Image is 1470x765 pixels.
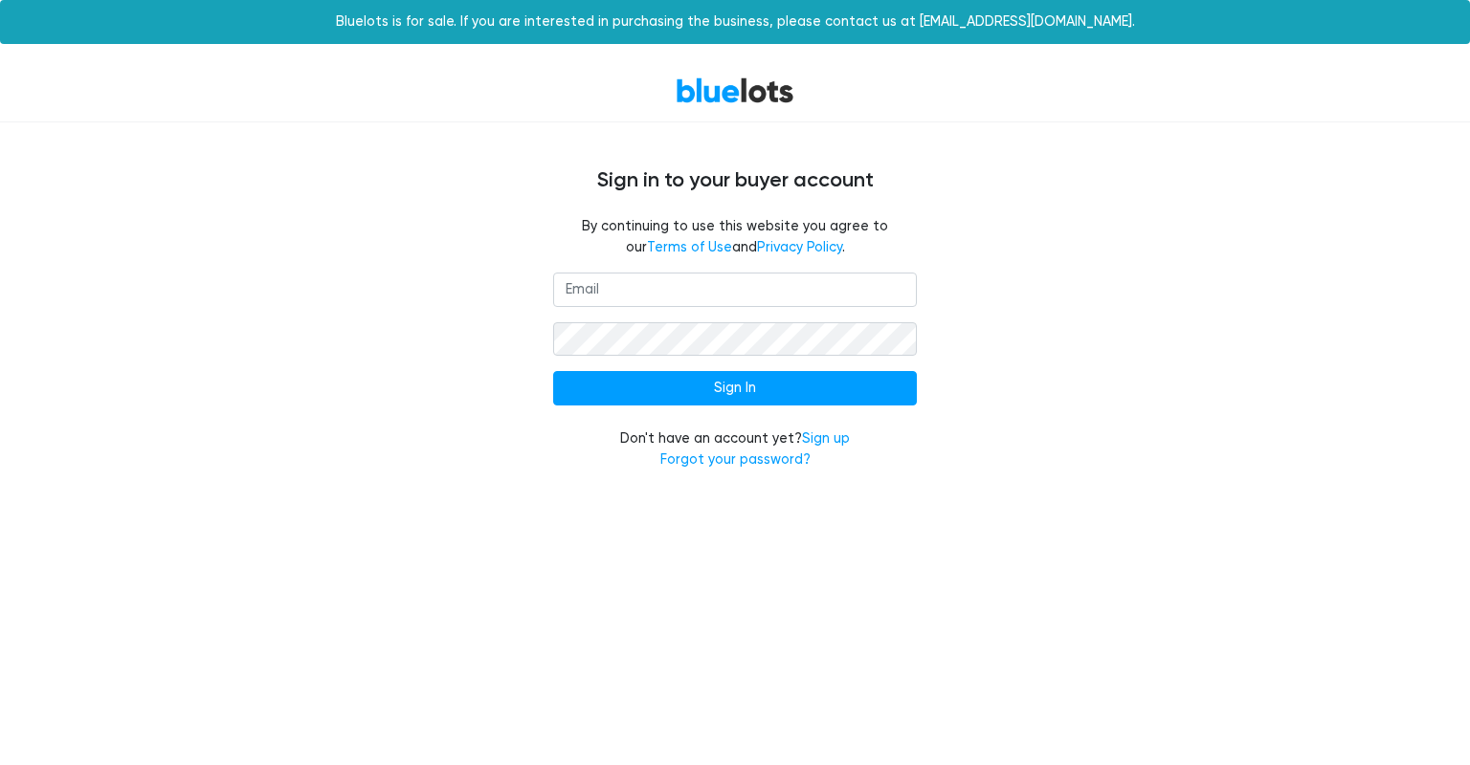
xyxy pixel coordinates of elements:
[553,216,917,257] fieldset: By continuing to use this website you agree to our and .
[647,239,732,255] a: Terms of Use
[161,168,1309,193] h4: Sign in to your buyer account
[553,428,917,470] div: Don't have an account yet?
[553,273,917,307] input: Email
[660,451,811,468] a: Forgot your password?
[553,371,917,405] input: Sign In
[802,430,850,447] a: Sign up
[676,76,794,104] a: BlueLots
[757,239,842,255] a: Privacy Policy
